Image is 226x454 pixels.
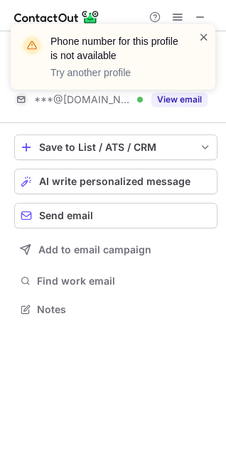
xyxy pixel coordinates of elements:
img: warning [21,34,43,57]
span: Add to email campaign [38,244,151,255]
img: ContactOut v5.3.10 [14,9,99,26]
button: save-profile-one-click [14,134,217,160]
header: Phone number for this profile is not available [50,34,181,63]
button: Notes [14,300,217,320]
div: Save to List / ATS / CRM [39,142,193,153]
span: Find work email [37,275,212,287]
button: AI write personalized message [14,169,217,194]
span: AI write personalized message [39,176,190,187]
span: Send email [39,210,93,221]
button: Send email [14,203,217,228]
span: Notes [37,303,212,316]
button: Find work email [14,271,217,291]
p: Try another profile [50,65,181,80]
button: Add to email campaign [14,237,217,263]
